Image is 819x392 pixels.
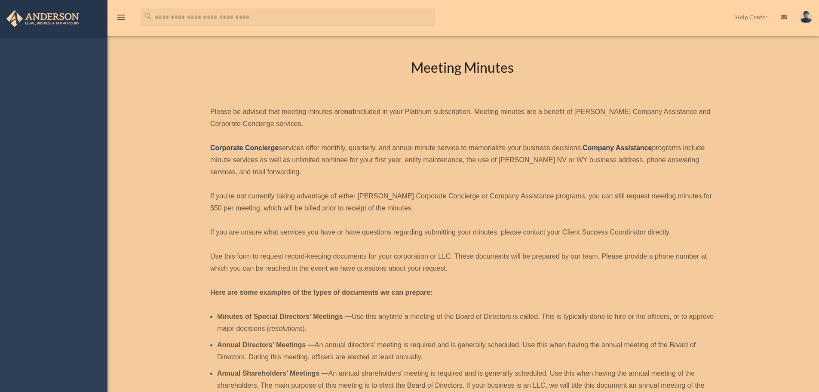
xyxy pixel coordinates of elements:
[217,313,352,320] b: Minutes of Special Directors’ Meetings —
[116,15,126,22] a: menu
[210,250,714,275] p: Use this form to request record-keeping documents for your corporation or LLC. These documents wi...
[217,339,714,363] li: An annual directors’ meeting is required and is generally scheduled. Use this when having the ann...
[144,12,153,21] i: search
[210,190,714,214] p: If you’re not currently taking advantage of either [PERSON_NAME] Corporate Concierge or Company A...
[217,311,714,335] li: Use this anytime a meeting of the Board of Directors is called. This is typically done to hire or...
[210,226,714,238] p: If you are unsure what services you have or have questions regarding submitting your minutes, ple...
[217,341,315,349] b: Annual Directors’ Meetings —
[217,370,328,377] b: Annual Shareholders’ Meetings —
[210,142,714,178] p: services offer monthly, quarterly, and annual minute service to memorialize your business decisio...
[210,106,714,130] p: Please be advised that meeting minutes are included in your Platinum subscription. Meeting minute...
[583,144,652,151] a: Company Assistance
[210,144,279,151] a: Corporate Concierge
[210,58,714,94] h2: Meeting Minutes
[269,325,302,332] em: resolutions
[116,12,126,22] i: menu
[4,10,82,27] img: Anderson Advisors Platinum Portal
[210,289,433,296] strong: Here are some examples of the types of documents we can prepare:
[344,108,355,115] strong: not
[800,11,813,23] img: User Pic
